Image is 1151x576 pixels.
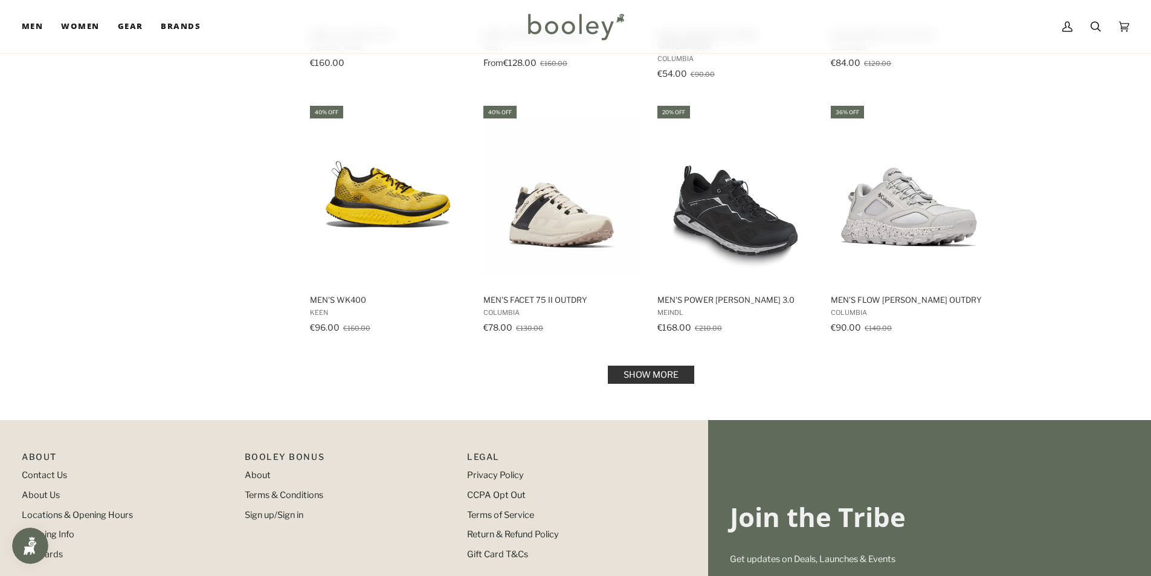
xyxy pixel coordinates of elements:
[308,104,468,337] a: Men's WK400
[483,57,503,68] span: From
[831,57,860,68] span: €84.00
[467,529,559,540] a: Return & Refund Policy
[22,510,133,520] a: Locations & Opening Hours
[657,322,691,332] span: €168.00
[831,294,987,305] span: Men's Flow [PERSON_NAME] OutDry
[730,500,1129,534] h3: Join the Tribe
[310,294,466,305] span: Men's WK400
[831,106,864,118] div: 36% off
[483,106,517,118] div: 40% off
[343,324,370,332] span: €160.00
[657,294,814,305] span: Men's Power [PERSON_NAME] 3.0
[691,70,715,79] span: €90.00
[503,57,537,68] span: €128.00
[22,470,67,481] a: Contact Us
[22,490,60,500] a: About Us
[245,450,456,469] p: Booley Bonus
[656,104,816,337] a: Men's Power Walker 3.0
[831,322,861,332] span: €90.00
[61,21,99,33] span: Women
[523,9,628,44] img: Booley
[310,322,340,332] span: €96.00
[310,57,344,68] span: €160.00
[245,510,303,520] a: Sign up/Sign in
[516,324,543,332] span: €130.00
[730,553,1129,566] p: Get updates on Deals, Launches & Events
[831,308,987,317] span: Columbia
[22,450,233,469] p: Pipeline_Footer Main
[540,59,567,68] span: €160.00
[656,115,816,275] img: Meindl Men's Power Walker 3.0 Black / Silver - Booley Galway
[310,369,992,380] div: Pagination
[161,21,201,33] span: Brands
[118,21,143,33] span: Gear
[865,324,892,332] span: €140.00
[310,308,466,317] span: Keen
[829,104,989,337] a: Men's Flow Morrison OutDry
[657,308,814,317] span: Meindl
[467,490,526,500] a: CCPA Opt Out
[695,324,722,332] span: €210.00
[864,59,891,68] span: €120.00
[608,366,694,384] a: Show more
[12,528,48,564] iframe: Button to open loyalty program pop-up
[829,115,989,275] img: Columbia Men's Flow Morrison OutDry Slate Grey / Black - Booley Galway
[308,115,468,275] img: Keen Men's WK400 Keen Yellow / Black - Booley Galway
[482,115,642,275] img: Columbia Men's Facet 75 II Outdry Dark Stone / Black - Booley Galway
[245,470,271,481] a: About
[467,450,678,469] p: Pipeline_Footer Sub
[483,294,640,305] span: Men's Facet 75 II Outdry
[467,510,534,520] a: Terms of Service
[482,104,642,337] a: Men's Facet 75 II Outdry
[245,490,323,500] a: Terms & Conditions
[657,54,814,63] span: Columbia
[657,68,687,79] span: €54.00
[467,470,524,481] a: Privacy Policy
[483,322,512,332] span: €78.00
[22,21,43,33] span: Men
[483,308,640,317] span: Columbia
[310,106,343,118] div: 40% off
[467,549,528,560] a: Gift Card T&Cs
[657,106,690,118] div: 20% off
